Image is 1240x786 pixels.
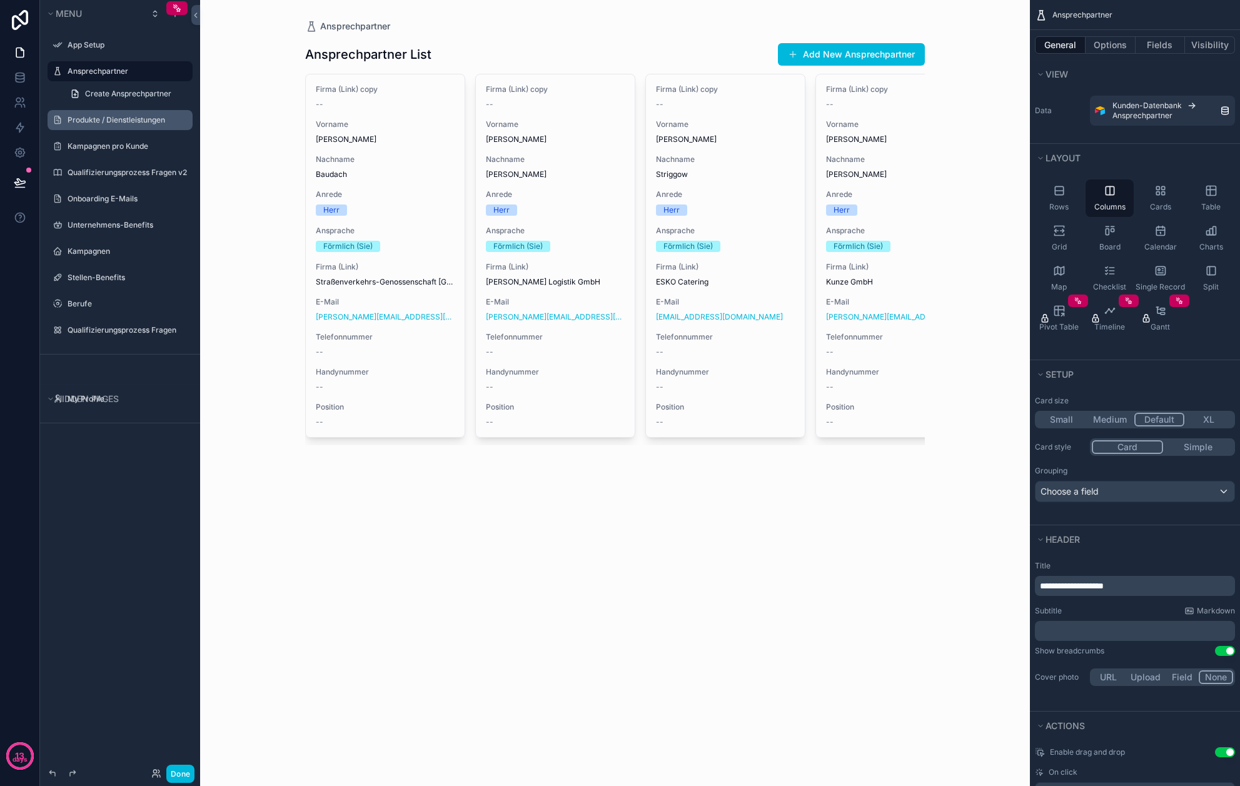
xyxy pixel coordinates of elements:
label: Kampagnen pro Kunde [68,141,185,151]
span: Grid [1052,242,1067,252]
span: Columns [1094,202,1126,212]
span: Calendar [1144,242,1177,252]
label: Card size [1035,396,1069,406]
p: 13 [15,750,24,762]
button: Map [1035,259,1083,297]
span: Layout [1046,153,1081,163]
button: View [1035,66,1227,83]
span: Charts [1199,242,1223,252]
button: Rows [1035,179,1083,217]
span: Ansprechpartner [1112,111,1172,121]
span: Cards [1150,202,1171,212]
span: Menu [56,8,82,19]
label: Produkte / Dienstleistungen [68,115,185,125]
button: Checklist [1086,259,1134,297]
label: Kampagnen [68,246,185,256]
button: Board [1086,219,1134,257]
p: days [13,755,28,765]
span: Pivot Table [1039,322,1079,332]
button: Charts [1187,219,1235,257]
iframe: Slideout [980,425,1240,786]
span: View [1046,69,1068,79]
button: Single Record [1136,259,1184,297]
span: Split [1203,282,1219,292]
span: Gantt [1151,322,1170,332]
span: Single Record [1136,282,1185,292]
span: Board [1099,242,1121,252]
button: Medium [1086,413,1134,426]
button: Gantt [1136,300,1184,337]
label: Onboarding E-Mails [68,194,185,204]
a: Kunden-DatenbankAnsprechpartner [1090,96,1235,126]
button: Table [1187,179,1235,217]
button: XL [1184,413,1233,426]
label: Ansprechpartner [68,66,185,76]
label: My Profile [68,394,185,404]
label: Berufe [68,299,185,309]
button: Pivot Table [1035,300,1083,337]
button: Timeline [1086,300,1134,337]
span: Setup [1046,369,1074,380]
button: Calendar [1136,219,1184,257]
button: Fields [1136,36,1186,54]
label: App Setup [68,40,185,50]
button: Small [1037,413,1086,426]
span: Create Ansprechpartner [85,89,171,99]
button: Cards [1136,179,1184,217]
button: Options [1086,36,1136,54]
span: Checklist [1093,282,1126,292]
img: Airtable Logo [1095,106,1105,116]
button: Default [1134,413,1184,426]
button: Layout [1035,149,1227,167]
button: Setup [1035,366,1227,383]
button: Split [1187,259,1235,297]
button: Columns [1086,179,1134,217]
label: Qualifizierungsprozess Fragen [68,325,185,335]
label: Unternehmens-Benefits [68,220,185,230]
label: Stellen-Benefits [68,273,185,283]
button: Grid [1035,219,1083,257]
span: Ansprechpartner [1052,10,1112,20]
label: Data [1035,106,1085,116]
span: Timeline [1094,322,1125,332]
button: Hidden pages [45,390,188,408]
span: Map [1051,282,1067,292]
button: General [1035,36,1086,54]
span: Kunden-Datenbank [1112,101,1182,111]
span: Table [1201,202,1221,212]
button: Visibility [1185,36,1235,54]
button: Done [166,765,194,783]
a: Create Ansprechpartner [63,84,193,104]
span: Rows [1049,202,1069,212]
label: Qualifizierungsprozess Fragen v2 [68,168,187,178]
button: Menu [45,5,143,23]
